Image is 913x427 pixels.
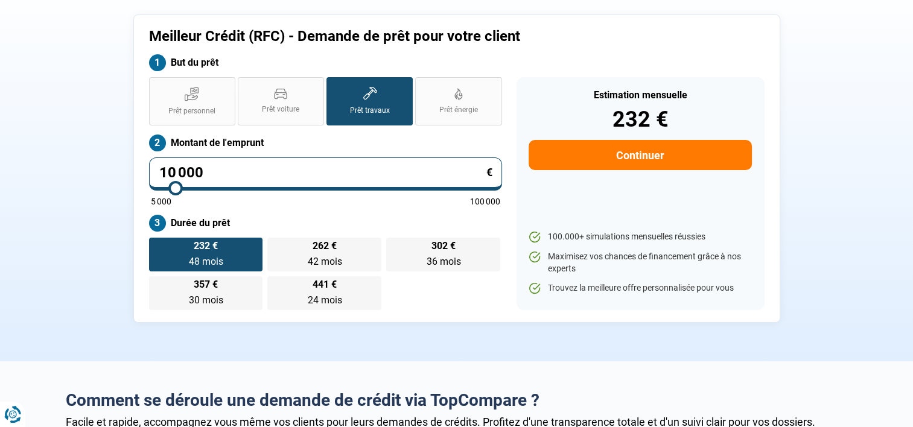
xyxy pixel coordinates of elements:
span: 232 € [194,241,218,251]
span: Prêt voiture [262,104,299,115]
span: 42 mois [307,256,342,267]
span: 262 € [313,241,337,251]
h1: Meilleur Crédit (RFC) - Demande de prêt pour votre client [149,28,607,45]
label: Durée du prêt [149,215,502,232]
span: 357 € [194,280,218,289]
span: 36 mois [426,256,460,267]
span: 5 000 [151,197,171,206]
span: 48 mois [188,256,223,267]
span: 302 € [431,241,456,251]
span: Prêt personnel [168,106,215,116]
li: Maximisez vos chances de financement grâce à nos experts [529,251,751,274]
span: Prêt travaux [350,106,390,116]
span: 441 € [313,280,337,289]
span: 24 mois [307,294,342,306]
div: Estimation mensuelle [529,90,751,100]
li: Trouvez la meilleure offre personnalisée pour vous [529,282,751,294]
span: Prêt énergie [439,105,478,115]
h2: Comment se déroule une demande de crédit via TopCompare ? [66,390,848,411]
span: 30 mois [188,294,223,306]
span: 100 000 [470,197,500,206]
button: Continuer [529,140,751,170]
label: Montant de l'emprunt [149,134,502,151]
span: € [486,167,492,178]
li: 100.000+ simulations mensuelles réussies [529,231,751,243]
div: 232 € [529,109,751,130]
label: But du prêt [149,54,502,71]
